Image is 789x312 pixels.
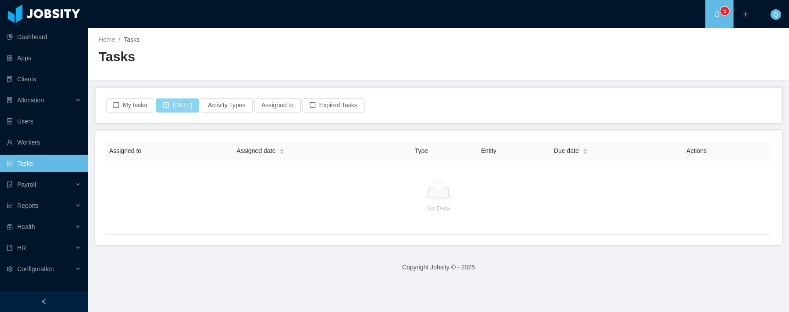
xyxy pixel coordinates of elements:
span: Entity [481,147,496,154]
h2: Tasks [99,48,439,66]
span: Health [17,223,35,230]
div: Sort [583,147,588,153]
a: icon: profileTasks [7,155,81,172]
i: icon: caret-up [280,147,284,150]
i: icon: caret-down [280,151,284,153]
a: icon: auditClients [7,70,81,88]
span: / [118,36,120,43]
i: icon: caret-up [583,147,587,150]
p: No Data [113,203,764,213]
p: 5 [723,7,726,15]
span: Tasks [124,36,140,43]
i: icon: file-protect [7,181,13,188]
span: Allocation [17,97,44,104]
a: Home [99,36,115,43]
span: Configuration [17,265,54,272]
i: icon: medicine-box [7,224,13,230]
span: Actions [686,147,707,154]
i: icon: setting [7,266,13,272]
i: icon: solution [7,97,13,103]
a: icon: userWorkers [7,134,81,151]
button: icon: check-square[DATE] [156,98,199,112]
i: icon: caret-down [583,151,587,153]
span: Reports [17,202,39,209]
div: Sort [279,147,284,153]
i: icon: bell [714,11,720,17]
a: icon: appstoreApps [7,49,81,67]
a: icon: pie-chartDashboard [7,28,81,46]
button: icon: borderExpired Tasks [302,98,365,112]
span: Due date [554,146,579,156]
span: Type [415,147,428,154]
i: icon: book [7,245,13,251]
button: icon: borderMy tasks [106,98,154,112]
i: icon: plus [742,11,748,17]
span: Assigned date [236,146,276,156]
i: icon: line-chart [7,203,13,209]
span: HR [17,244,26,251]
button: Activity Types [201,98,252,112]
span: Assigned to [109,147,141,154]
span: Q [774,9,778,20]
sup: 5 [720,7,729,15]
footer: Copyright Jobsity © - 2025 [88,252,789,283]
span: Payroll [17,181,36,188]
button: Assigned to [254,98,301,112]
a: icon: robotUsers [7,112,81,130]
